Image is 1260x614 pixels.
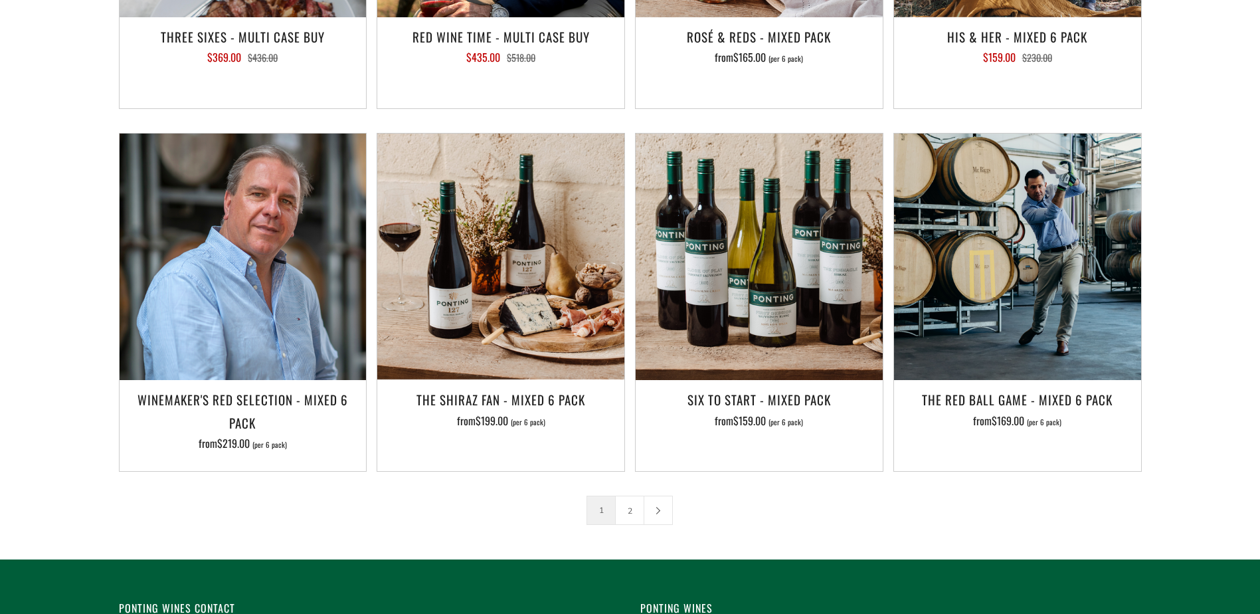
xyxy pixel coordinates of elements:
[992,413,1024,429] span: $169.00
[983,49,1016,65] span: $159.00
[636,388,883,455] a: Six To Start - Mixed Pack from$159.00 (per 6 pack)
[466,49,500,65] span: $435.00
[894,25,1141,92] a: His & Her - Mixed 6 Pack $159.00 $230.00
[894,388,1141,455] a: The Red Ball Game - Mixed 6 Pack from$169.00 (per 6 pack)
[768,419,803,426] span: (per 6 pack)
[636,25,883,92] a: Rosé & Reds - Mixed Pack from$165.00 (per 6 pack)
[207,49,241,65] span: $369.00
[642,388,876,411] h3: Six To Start - Mixed Pack
[199,435,287,451] span: from
[1027,419,1061,426] span: (per 6 pack)
[384,388,618,411] h3: The Shiraz Fan - Mixed 6 Pack
[616,496,644,524] a: 2
[248,51,278,64] span: $436.00
[901,388,1134,411] h3: The Red Ball Game - Mixed 6 Pack
[252,441,287,449] span: (per 6 pack)
[457,413,545,429] span: from
[768,55,803,62] span: (per 6 pack)
[733,413,766,429] span: $159.00
[476,413,508,429] span: $199.00
[586,496,616,525] span: 1
[126,25,360,48] h3: Three Sixes - Multi Case Buy
[1022,51,1052,64] span: $230.00
[511,419,545,426] span: (per 6 pack)
[217,435,250,451] span: $219.00
[973,413,1061,429] span: from
[120,25,367,92] a: Three Sixes - Multi Case Buy $369.00 $436.00
[642,25,876,48] h3: Rosé & Reds - Mixed Pack
[384,25,618,48] h3: Red Wine Time - Multi Case Buy
[377,25,624,92] a: Red Wine Time - Multi Case Buy $435.00 $518.00
[507,51,535,64] span: $518.00
[377,388,624,455] a: The Shiraz Fan - Mixed 6 Pack from$199.00 (per 6 pack)
[733,49,766,65] span: $165.00
[126,388,360,433] h3: Winemaker's Red Selection - Mixed 6 Pack
[715,413,803,429] span: from
[715,49,803,65] span: from
[901,25,1134,48] h3: His & Her - Mixed 6 Pack
[120,388,367,455] a: Winemaker's Red Selection - Mixed 6 Pack from$219.00 (per 6 pack)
